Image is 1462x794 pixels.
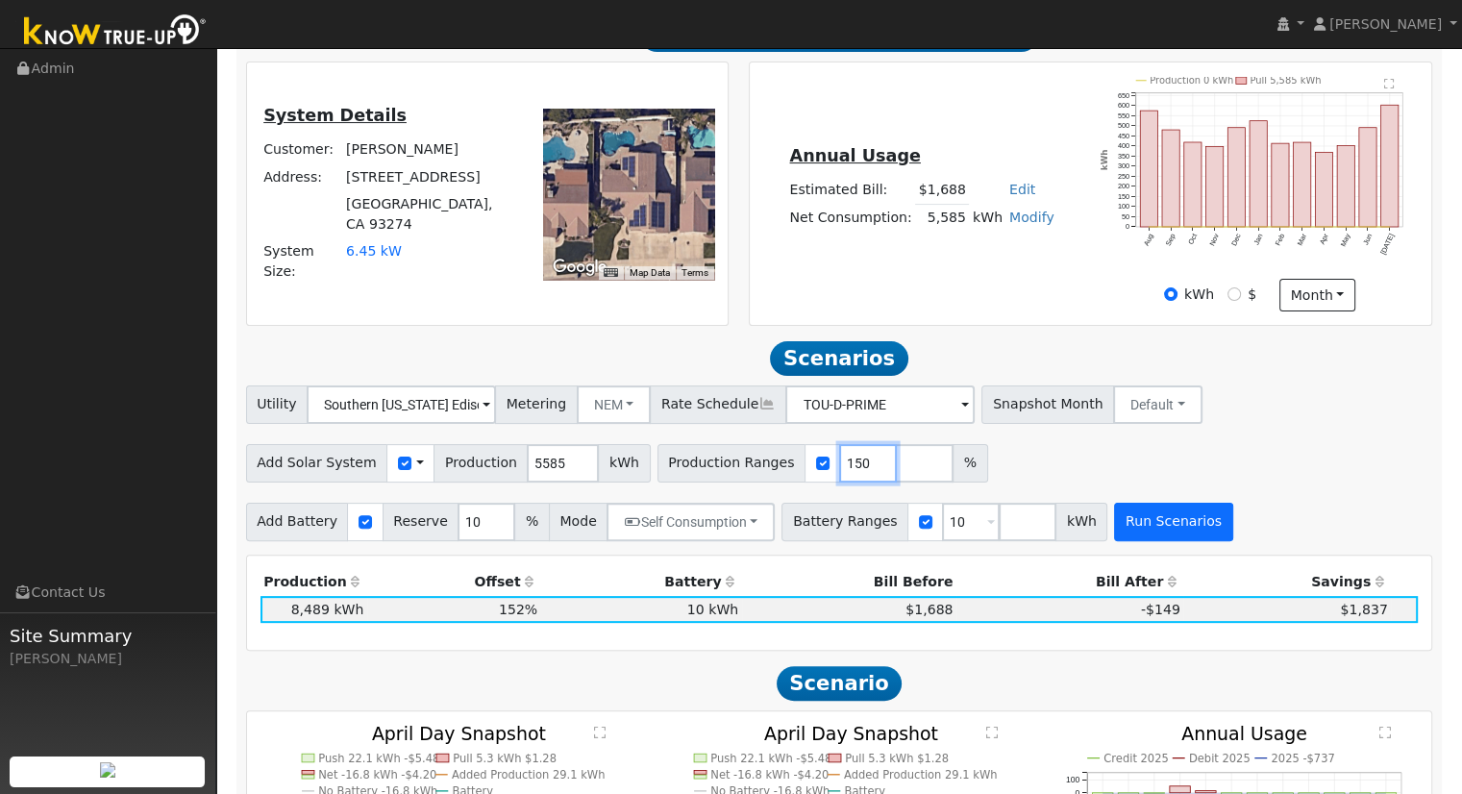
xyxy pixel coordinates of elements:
text: 250 [1118,172,1129,181]
text: 150 [1118,192,1129,201]
text: Net -16.8 kWh -$4.20 [318,768,436,782]
span: Site Summary [10,623,206,649]
text: Jan [1252,233,1265,247]
rect: onclick="" [1360,127,1377,227]
rect: onclick="" [1294,142,1311,227]
button: Run Scenarios [1114,503,1232,541]
text: 100 [1066,775,1080,784]
text: Jun [1362,233,1375,247]
text: 0 [1126,222,1129,231]
span: $1,688 [905,602,953,617]
text:  [986,726,998,739]
button: Default [1113,385,1202,424]
text: Pull 5.3 kWh $1.28 [846,752,950,765]
td: System Size [342,237,516,285]
text: 600 [1118,101,1129,110]
th: Bill After [956,569,1183,596]
rect: onclick="" [1382,105,1400,227]
span: Production Ranges [657,444,805,483]
td: [GEOGRAPHIC_DATA], CA 93274 [342,190,516,237]
span: Scenario [777,666,903,701]
span: $1,837 [1340,602,1387,617]
img: Google [548,255,611,280]
rect: onclick="" [1316,152,1333,227]
td: Net Consumption: [786,204,915,232]
td: System Size: [260,237,343,285]
span: -$149 [1141,602,1180,617]
td: [STREET_ADDRESS] [342,163,516,190]
circle: onclick="" [1390,226,1393,229]
a: Edit [1009,182,1035,197]
span: Add Battery [246,503,349,541]
span: [PERSON_NAME] [1329,16,1442,32]
text: Credit 2025 [1103,752,1169,765]
text: Nov [1208,232,1222,247]
text: Added Production 29.1 kWh [844,768,998,782]
a: Terms (opens in new tab) [681,267,708,278]
text: 650 [1118,90,1129,99]
text: 350 [1118,152,1129,161]
text: Debit 2025 [1189,752,1251,765]
span: % [953,444,987,483]
text: 500 [1118,121,1129,130]
rect: onclick="" [1162,130,1179,227]
td: Customer: [260,136,343,163]
th: Offset [367,569,541,596]
span: kWh [1055,503,1107,541]
a: Modify [1009,210,1054,225]
text:  [1379,726,1391,739]
button: Self Consumption [607,503,775,541]
td: Estimated Bill: [786,177,915,205]
span: Add Solar System [246,444,388,483]
span: 152% [499,602,537,617]
text: Push 22.1 kWh -$5.48 [318,752,439,765]
circle: onclick="" [1192,226,1195,229]
div: [PERSON_NAME] [10,649,206,669]
span: % [514,503,549,541]
text: April Day Snapshot [372,722,546,743]
td: $1,688 [915,177,969,205]
text: Pull 5,585 kWh [1251,75,1322,86]
td: kWh [969,204,1005,232]
button: NEM [577,385,652,424]
rect: onclick="" [1196,790,1216,792]
td: 5,585 [915,204,969,232]
text: 450 [1118,131,1129,139]
text: 100 [1118,202,1129,211]
span: Mode [549,503,607,541]
circle: onclick="" [1346,226,1349,229]
text: 400 [1118,141,1129,150]
circle: onclick="" [1368,226,1371,229]
img: Know True-Up [14,11,216,54]
text: Dec [1230,232,1244,247]
rect: onclick="" [1184,142,1202,227]
td: Address: [260,163,343,190]
text:  [594,726,606,739]
text: April Day Snapshot [764,722,938,743]
span: 6.45 kW [346,243,402,259]
text: Annual Usage [1181,722,1307,743]
th: Bill Before [742,569,956,596]
input: kWh [1164,287,1177,301]
th: Battery [541,569,742,596]
circle: onclick="" [1324,226,1326,229]
button: Keyboard shortcuts [604,266,617,280]
u: System Details [263,106,407,125]
text: Sep [1164,233,1177,248]
td: 10 kWh [541,596,742,623]
text: 300 [1118,161,1129,170]
circle: onclick="" [1236,226,1239,229]
th: Production [260,569,367,596]
rect: onclick="" [1170,786,1190,793]
text: Aug [1142,233,1155,248]
text: Pull 5.3 kWh $1.28 [453,752,557,765]
text: Added Production 29.1 kWh [452,768,606,782]
rect: onclick="" [1338,145,1355,227]
circle: onclick="" [1148,226,1151,229]
span: Production [434,444,528,483]
input: $ [1227,287,1241,301]
text: Production 0 kWh [1151,75,1234,86]
text:  [1385,78,1396,89]
u: Annual Usage [789,146,920,165]
rect: onclick="" [1228,127,1246,227]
